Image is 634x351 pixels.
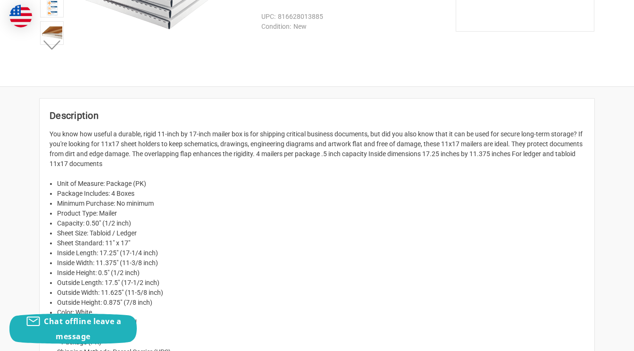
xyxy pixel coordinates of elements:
[57,209,584,218] li: Product Type: Mailer
[57,318,584,327] li: Material: Corrugated Board
[57,337,584,347] li: * Package (PK)
[57,278,584,288] li: Outside Length: 17.5" (17-1/2 inch)
[57,327,584,337] li: Finish: Smooth
[261,22,436,32] dd: New
[57,228,584,238] li: Sheet Size: Tabloid / Ledger
[57,189,584,199] li: Package Includes: 4 Boxes
[50,129,584,169] p: You know how useful a durable, rigid 11-inch by 17-inch mailer box is for shipping critical busin...
[38,36,67,55] button: Next
[57,248,584,258] li: Inside Length: 17.25" (17-1/4 inch)
[261,22,291,32] dt: Condition:
[57,288,584,298] li: Outside Width: 11.625" (11-5/8 inch)
[57,238,584,248] li: Sheet Standard: 11" x 17"
[42,23,62,43] img: 11x17 Mailer Box
[57,258,584,268] li: Inside Width: 11.375" (11-3/8 inch)
[57,298,584,308] li: Outside Height: 0.875" (7/8 inch)
[44,316,121,342] span: Chat offline leave a message
[9,5,32,27] img: duty and tax information for United States
[261,12,275,22] dt: UPC:
[57,179,584,189] li: Unit of Measure: Package (PK)
[57,218,584,228] li: Capacity: 0.50" (1/2 inch)
[57,199,584,209] li: Minimum Purchase: No minimum
[50,109,584,123] h2: Description
[57,268,584,278] li: Inside Height: 0.5" (1/2 inch)
[9,314,137,344] button: Chat offline leave a message
[261,12,436,22] dd: 816628013885
[57,308,584,318] li: Color: White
